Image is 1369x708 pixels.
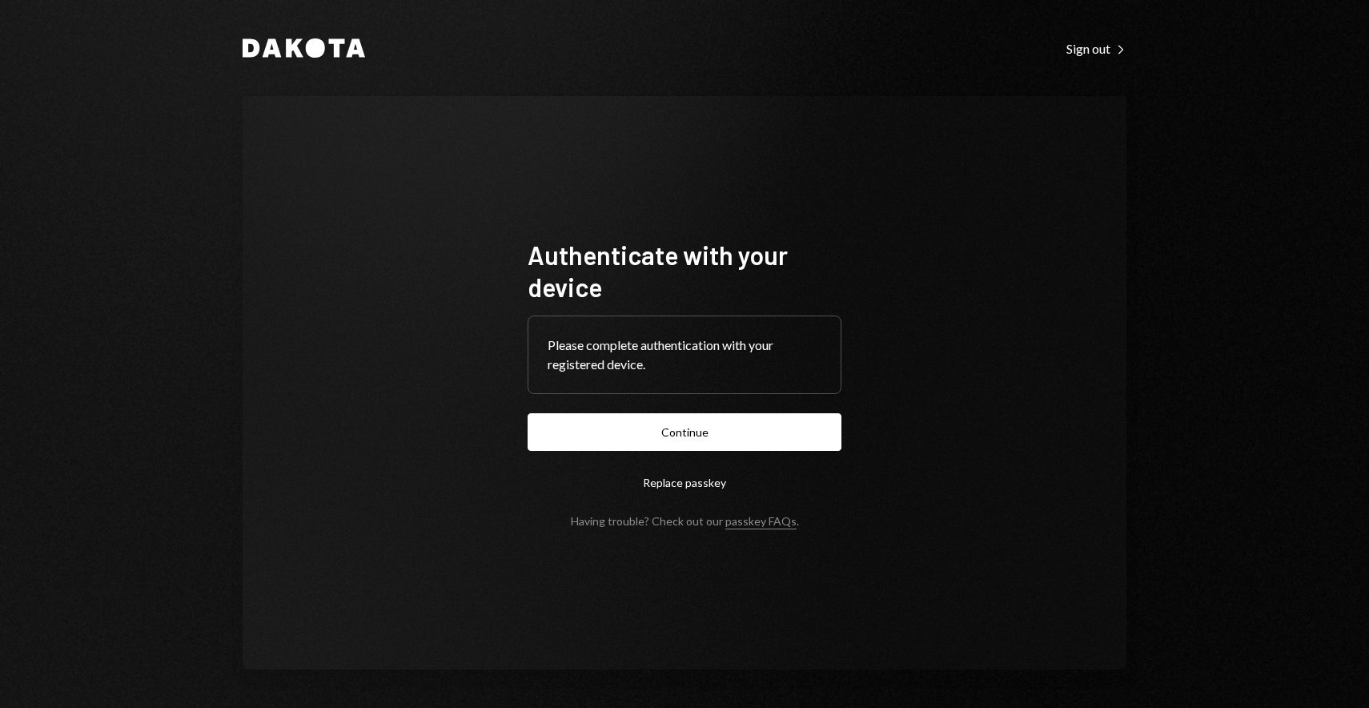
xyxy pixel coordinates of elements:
[571,514,799,528] div: Having trouble? Check out our .
[528,239,841,303] h1: Authenticate with your device
[725,514,797,529] a: passkey FAQs
[528,413,841,451] button: Continue
[528,464,841,501] button: Replace passkey
[1066,39,1126,57] a: Sign out
[548,336,821,374] div: Please complete authentication with your registered device.
[1066,41,1126,57] div: Sign out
